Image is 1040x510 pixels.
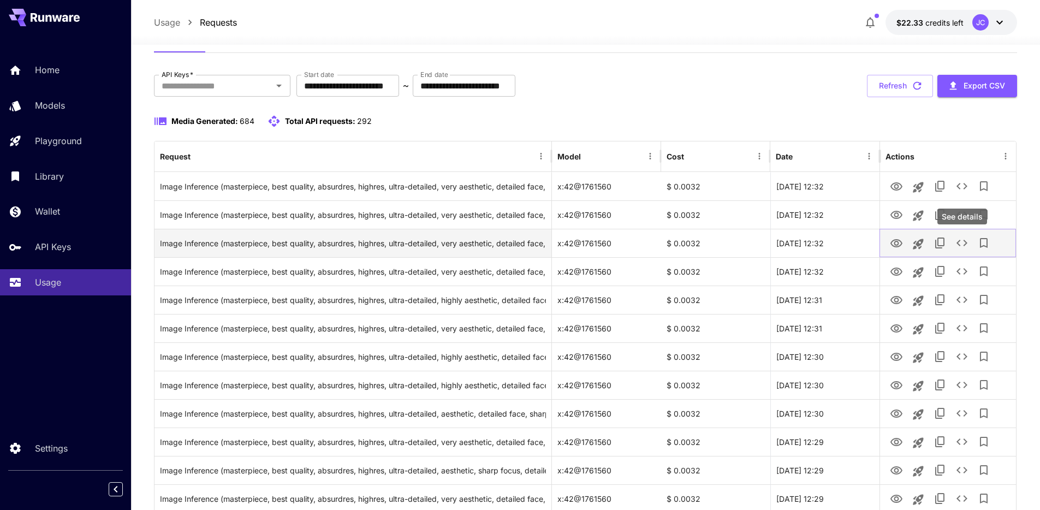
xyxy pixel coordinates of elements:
button: Add to library [973,232,995,254]
button: Copy TaskUUID [929,431,951,453]
div: See details [937,209,987,224]
p: Home [35,63,60,76]
div: JC [972,14,989,31]
span: Media Generated: [171,116,238,126]
button: Copy TaskUUID [929,289,951,311]
button: Menu [861,149,877,164]
button: Copy TaskUUID [929,346,951,367]
p: Playground [35,134,82,147]
div: $ 0.0032 [661,456,770,484]
button: Launch in playground [907,205,929,227]
button: View [886,288,907,311]
button: See details [951,232,973,254]
button: Add to library [973,175,995,197]
div: 23 Sep, 2025 12:29 [770,456,879,484]
div: $ 0.0032 [661,371,770,399]
div: x:42@1761560 [552,428,661,456]
div: $ 0.0032 [661,342,770,371]
button: Copy TaskUUID [929,402,951,424]
div: Model [557,152,581,161]
div: x:42@1761560 [552,229,661,257]
div: 23 Sep, 2025 12:30 [770,371,879,399]
button: View [886,203,907,226]
div: Click to copy prompt [160,371,546,399]
div: 23 Sep, 2025 12:32 [770,172,879,200]
div: Click to copy prompt [160,428,546,456]
div: $ 0.0032 [661,314,770,342]
div: $ 0.0032 [661,172,770,200]
span: credits left [925,18,964,27]
button: Copy TaskUUID [929,260,951,282]
button: Add to library [973,346,995,367]
button: Add to library [973,488,995,509]
div: x:42@1761560 [552,200,661,229]
div: $ 0.0032 [661,428,770,456]
div: $ 0.0032 [661,229,770,257]
button: Copy TaskUUID [929,374,951,396]
p: ~ [403,79,409,92]
button: Launch in playground [907,347,929,369]
p: Models [35,99,65,112]
button: View [886,430,907,453]
button: Sort [685,149,700,164]
button: View [886,175,907,197]
div: 23 Sep, 2025 12:32 [770,200,879,229]
button: Add to library [973,374,995,396]
button: View [886,232,907,254]
div: Click to copy prompt [160,229,546,257]
div: 23 Sep, 2025 12:30 [770,399,879,428]
span: 292 [357,116,372,126]
button: See details [951,317,973,339]
button: Copy TaskUUID [929,232,951,254]
button: Add to library [973,402,995,424]
div: 23 Sep, 2025 12:29 [770,428,879,456]
div: Click to copy prompt [160,201,546,229]
div: $ 0.0032 [661,200,770,229]
div: 23 Sep, 2025 12:32 [770,229,879,257]
p: Wallet [35,205,60,218]
span: Total API requests: [285,116,355,126]
div: 23 Sep, 2025 12:30 [770,342,879,371]
button: Collapse sidebar [109,482,123,496]
button: Launch in playground [907,290,929,312]
button: Refresh [867,75,933,97]
button: View [886,260,907,282]
button: Copy TaskUUID [929,175,951,197]
button: Launch in playground [907,176,929,198]
button: See details [951,289,973,311]
button: See details [951,459,973,481]
button: View [886,345,907,367]
div: x:42@1761560 [552,399,661,428]
span: 684 [240,116,254,126]
span: $22.33 [896,18,925,27]
div: Click to copy prompt [160,286,546,314]
div: Request [160,152,191,161]
button: See details [951,175,973,197]
button: View [886,459,907,481]
button: Launch in playground [907,460,929,482]
p: API Keys [35,240,71,253]
div: x:42@1761560 [552,257,661,286]
p: Settings [35,442,68,455]
button: Sort [582,149,597,164]
button: Export CSV [937,75,1017,97]
button: Launch in playground [907,318,929,340]
div: Click to copy prompt [160,343,546,371]
div: x:42@1761560 [552,314,661,342]
div: $ 0.0032 [661,286,770,314]
nav: breadcrumb [154,16,237,29]
button: See details [951,260,973,282]
button: Open [271,78,287,93]
button: Add to library [973,204,995,226]
button: Add to library [973,431,995,453]
button: View [886,373,907,396]
button: View [886,402,907,424]
div: Date [776,152,793,161]
div: Collapse sidebar [117,479,131,499]
div: $ 0.0032 [661,257,770,286]
div: x:42@1761560 [552,172,661,200]
a: Usage [154,16,180,29]
button: $22.33232JC [886,10,1017,35]
button: Copy TaskUUID [929,488,951,509]
div: 23 Sep, 2025 12:31 [770,286,879,314]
